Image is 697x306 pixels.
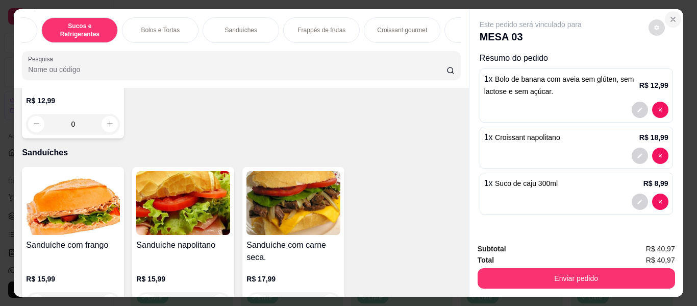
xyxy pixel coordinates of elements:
button: Close [665,11,681,28]
button: increase-product-quantity [102,116,118,132]
h4: Sanduíche com carne seca. [246,239,340,264]
p: R$ 18,99 [639,132,668,143]
span: R$ 40,97 [646,254,675,266]
p: Sanduíches [22,147,460,159]
p: Bolos e Tortas [141,26,180,34]
p: R$ 8,99 [643,178,668,189]
h4: Sanduíche napolitano [136,239,230,251]
img: product-image [246,171,340,235]
h4: Sanduíche com frango [26,239,120,251]
p: R$ 15,99 [26,274,120,284]
p: MESA 03 [480,30,582,44]
img: product-image [136,171,230,235]
p: Este pedido será vinculado para [480,19,582,30]
button: decrease-product-quantity [652,194,668,210]
strong: Total [478,256,494,264]
p: Sanduíches [225,26,257,34]
button: decrease-product-quantity [632,194,648,210]
p: 1 x [484,177,558,190]
span: Bolo de banana com aveia sem glúten, sem lactose e sem açúcar. [484,75,634,96]
span: Croissant napolitano [495,133,560,142]
p: R$ 17,99 [246,274,340,284]
img: product-image [26,171,120,235]
span: Suco de caju 300ml [495,179,558,187]
p: Frappés de frutas [297,26,345,34]
button: decrease-product-quantity [652,148,668,164]
input: Pesquisa [28,64,446,75]
button: decrease-product-quantity [632,148,648,164]
p: 1 x [484,73,639,98]
p: Resumo do pedido [480,52,673,64]
p: R$ 12,99 [639,80,668,90]
span: R$ 40,97 [646,243,675,254]
p: Croissant gourmet [377,26,427,34]
button: decrease-product-quantity [649,19,665,36]
p: R$ 12,99 [26,96,120,106]
button: decrease-product-quantity [652,102,668,118]
button: decrease-product-quantity [28,116,44,132]
strong: Subtotal [478,245,506,253]
p: R$ 15,99 [136,274,230,284]
p: 1 x [484,131,560,144]
p: Sucos e Refrigerantes [50,22,109,38]
button: decrease-product-quantity [632,102,648,118]
button: Enviar pedido [478,268,675,289]
label: Pesquisa [28,55,57,63]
